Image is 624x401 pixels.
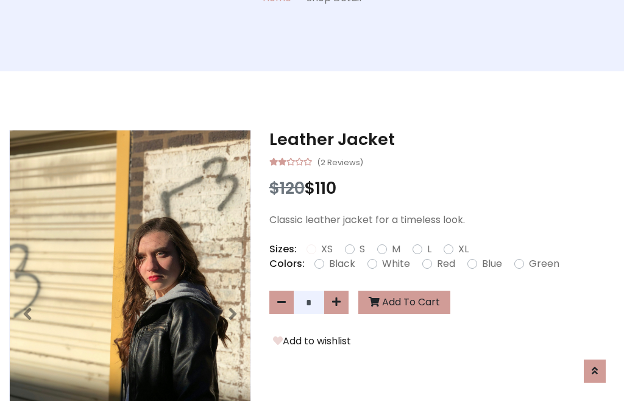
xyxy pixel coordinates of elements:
span: $120 [269,177,305,199]
label: L [427,242,431,257]
label: XS [321,242,333,257]
label: M [392,242,400,257]
label: XL [458,242,469,257]
button: Add to wishlist [269,333,355,349]
h3: $ [269,179,615,198]
p: Sizes: [269,242,297,257]
h3: Leather Jacket [269,130,615,149]
p: Classic leather jacket for a timeless look. [269,213,615,227]
label: Blue [482,257,502,271]
label: White [382,257,410,271]
button: Add To Cart [358,291,450,314]
label: Green [529,257,559,271]
label: Red [437,257,455,271]
small: (2 Reviews) [317,154,363,169]
p: Colors: [269,257,305,271]
span: 110 [315,177,336,199]
label: S [360,242,365,257]
label: Black [329,257,355,271]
